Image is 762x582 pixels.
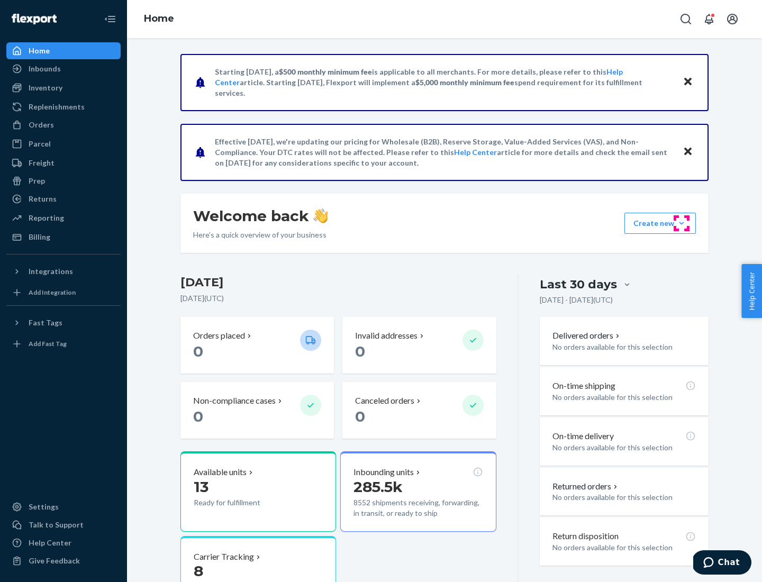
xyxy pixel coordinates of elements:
a: Home [6,42,121,59]
span: $5,000 monthly minimum fee [415,78,514,87]
div: Inventory [29,83,62,93]
div: Last 30 days [540,276,617,293]
span: 0 [355,342,365,360]
button: Help Center [741,264,762,318]
a: Inventory [6,79,121,96]
div: Add Integration [29,288,76,297]
div: Help Center [29,538,71,548]
div: Talk to Support [29,520,84,530]
div: Freight [29,158,55,168]
a: Home [144,13,174,24]
span: 0 [193,342,203,360]
a: Orders [6,116,121,133]
p: No orders available for this selection [552,492,696,503]
div: Returns [29,194,57,204]
a: Replenishments [6,98,121,115]
button: Close [681,144,695,160]
img: Flexport logo [12,14,57,24]
div: Fast Tags [29,317,62,328]
a: Billing [6,229,121,245]
span: 13 [194,478,208,496]
p: Invalid addresses [355,330,418,342]
p: On-time shipping [552,380,615,392]
button: Close [681,75,695,90]
p: No orders available for this selection [552,542,696,553]
button: Inbounding units285.5k8552 shipments receiving, forwarding, in transit, or ready to ship [340,451,496,532]
button: Talk to Support [6,516,121,533]
div: Billing [29,232,50,242]
p: Carrier Tracking [194,551,254,563]
p: Effective [DATE], we're updating our pricing for Wholesale (B2B), Reserve Storage, Value-Added Se... [215,137,673,168]
button: Close Navigation [99,8,121,30]
p: On-time delivery [552,430,614,442]
a: Freight [6,154,121,171]
p: No orders available for this selection [552,392,696,403]
a: Parcel [6,135,121,152]
button: Orders placed 0 [180,317,334,374]
p: 8552 shipments receiving, forwarding, in transit, or ready to ship [353,497,483,519]
a: Returns [6,190,121,207]
ol: breadcrumbs [135,4,183,34]
a: Settings [6,498,121,515]
button: Give Feedback [6,552,121,569]
a: Add Fast Tag [6,335,121,352]
div: Orders [29,120,54,130]
div: Add Fast Tag [29,339,67,348]
p: Ready for fulfillment [194,497,292,508]
button: Canceled orders 0 [342,382,496,439]
a: Add Integration [6,284,121,301]
a: Inbounds [6,60,121,77]
a: Help Center [6,534,121,551]
div: Inbounds [29,63,61,74]
a: Prep [6,172,121,189]
button: Invalid addresses 0 [342,317,496,374]
button: Integrations [6,263,121,280]
iframe: Opens a widget where you can chat to one of our agents [693,550,751,577]
p: Canceled orders [355,395,414,407]
p: Here’s a quick overview of your business [193,230,328,240]
p: Available units [194,466,247,478]
span: 0 [355,407,365,425]
div: Parcel [29,139,51,149]
p: [DATE] - [DATE] ( UTC ) [540,295,613,305]
button: Open account menu [722,8,743,30]
p: No orders available for this selection [552,442,696,453]
h3: [DATE] [180,274,496,291]
div: Give Feedback [29,556,80,566]
button: Available units13Ready for fulfillment [180,451,336,532]
p: Inbounding units [353,466,414,478]
p: [DATE] ( UTC ) [180,293,496,304]
button: Open Search Box [675,8,696,30]
a: Reporting [6,210,121,226]
div: Settings [29,502,59,512]
h1: Welcome back [193,206,328,225]
div: Reporting [29,213,64,223]
button: Non-compliance cases 0 [180,382,334,439]
p: Return disposition [552,530,619,542]
button: Create new [624,213,696,234]
button: Open notifications [698,8,720,30]
button: Fast Tags [6,314,121,331]
p: No orders available for this selection [552,342,696,352]
a: Help Center [454,148,497,157]
p: Orders placed [193,330,245,342]
button: Returned orders [552,480,620,493]
span: 0 [193,407,203,425]
button: Delivered orders [552,330,622,342]
img: hand-wave emoji [313,208,328,223]
div: Replenishments [29,102,85,112]
p: Non-compliance cases [193,395,276,407]
span: 8 [194,562,203,580]
div: Home [29,46,50,56]
span: 285.5k [353,478,403,496]
div: Integrations [29,266,73,277]
div: Prep [29,176,45,186]
span: $500 monthly minimum fee [279,67,372,76]
p: Starting [DATE], a is applicable to all merchants. For more details, please refer to this article... [215,67,673,98]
